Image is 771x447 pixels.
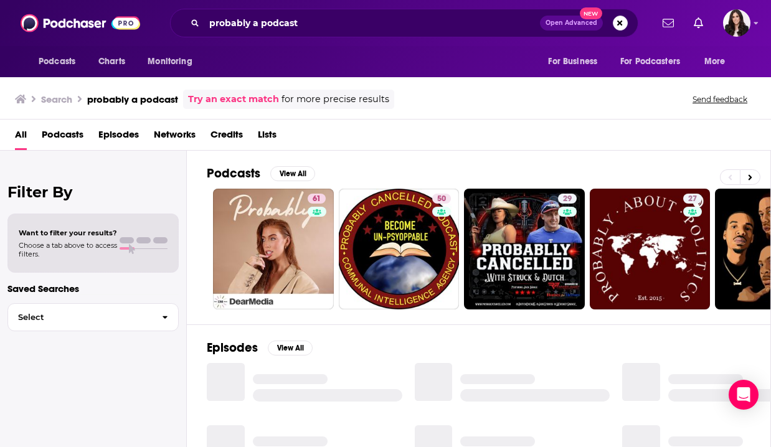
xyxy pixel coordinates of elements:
[683,194,702,204] a: 27
[339,189,460,309] a: 50
[188,92,279,106] a: Try an exact match
[8,313,152,321] span: Select
[7,183,179,201] h2: Filter By
[21,11,140,35] img: Podchaser - Follow, Share and Rate Podcasts
[210,125,243,150] a: Credits
[19,228,117,237] span: Want to filter your results?
[723,9,750,37] button: Show profile menu
[558,194,577,204] a: 29
[688,193,697,205] span: 27
[563,193,572,205] span: 29
[148,53,192,70] span: Monitoring
[539,50,613,73] button: open menu
[620,53,680,70] span: For Podcasters
[15,125,27,150] a: All
[258,125,277,150] a: Lists
[540,16,603,31] button: Open AdvancedNew
[204,13,540,33] input: Search podcasts, credits, & more...
[313,193,321,205] span: 61
[207,166,315,181] a: PodcastsView All
[98,53,125,70] span: Charts
[42,125,83,150] a: Podcasts
[689,94,751,105] button: Send feedback
[548,53,597,70] span: For Business
[213,189,334,309] a: 61
[7,303,179,331] button: Select
[87,93,178,105] h3: probably a podcast
[41,93,72,105] h3: Search
[30,50,92,73] button: open menu
[437,193,446,205] span: 50
[7,283,179,294] p: Saved Searches
[704,53,726,70] span: More
[464,189,585,309] a: 29
[658,12,679,34] a: Show notifications dropdown
[723,9,750,37] img: User Profile
[546,20,597,26] span: Open Advanced
[98,125,139,150] a: Episodes
[207,340,313,355] a: EpisodesView All
[139,50,208,73] button: open menu
[689,12,708,34] a: Show notifications dropdown
[308,194,326,204] a: 61
[729,380,759,410] div: Open Intercom Messenger
[281,92,389,106] span: for more precise results
[696,50,741,73] button: open menu
[268,341,313,355] button: View All
[90,50,133,73] a: Charts
[39,53,75,70] span: Podcasts
[432,194,451,204] a: 50
[723,9,750,37] span: Logged in as RebeccaShapiro
[207,340,258,355] h2: Episodes
[580,7,602,19] span: New
[170,9,638,37] div: Search podcasts, credits, & more...
[19,241,117,258] span: Choose a tab above to access filters.
[154,125,196,150] a: Networks
[612,50,698,73] button: open menu
[270,166,315,181] button: View All
[207,166,260,181] h2: Podcasts
[590,189,711,309] a: 27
